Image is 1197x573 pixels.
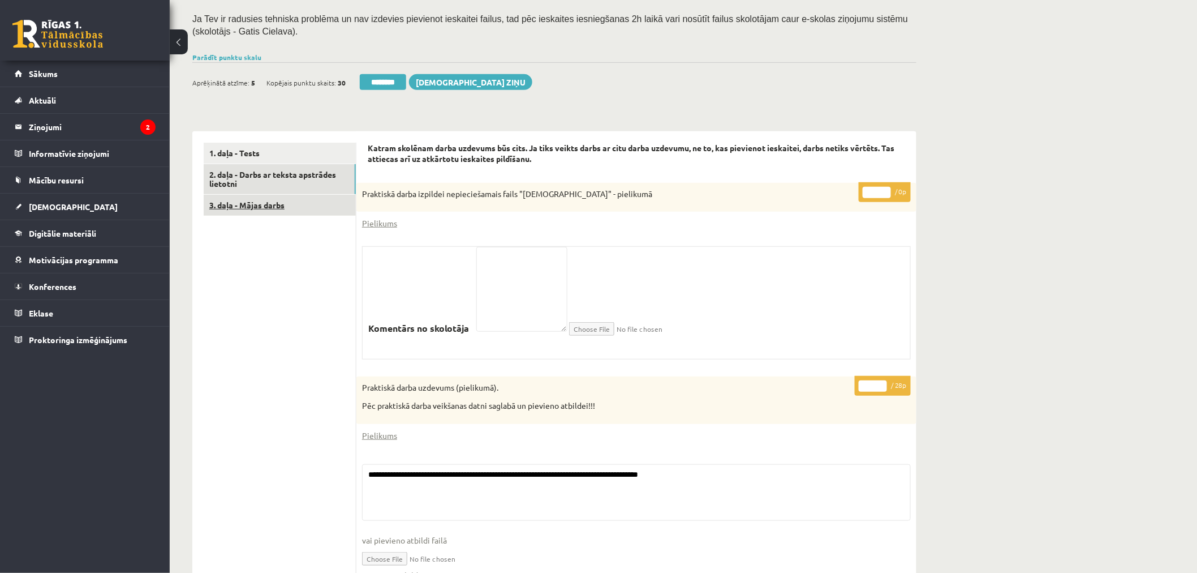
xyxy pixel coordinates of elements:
[363,316,475,341] label: Komentārs no skolotāja
[362,189,854,200] p: Praktiskā darba izpildei nepieciešamais fails "[DEMOGRAPHIC_DATA]" - pielikumā
[29,308,53,318] span: Eklase
[192,14,908,36] span: Ja Tev ir radusies tehniska problēma un nav izdevies pievienot ieskaitei failus, tad pēc ieskaite...
[29,175,84,185] span: Mācību resursi
[140,119,156,135] i: 2
[266,74,336,91] span: Kopējais punktu skaits:
[29,281,76,292] span: Konferences
[15,61,156,87] a: Sākums
[29,69,58,79] span: Sākums
[15,194,156,220] a: [DEMOGRAPHIC_DATA]
[859,182,911,202] p: / 0p
[362,534,911,546] span: vai pievieno atbildi failā
[855,376,911,396] p: / 28p
[29,202,118,212] span: [DEMOGRAPHIC_DATA]
[15,87,156,113] a: Aktuāli
[15,167,156,193] a: Mācību resursi
[29,114,156,140] legend: Ziņojumi
[409,74,532,90] a: [DEMOGRAPHIC_DATA] ziņu
[368,143,894,164] strong: Katram skolēnam darba uzdevums būs cits. Ja tiks veikts darbs ar citu darba uzdevumu, ne to, kas ...
[29,95,56,105] span: Aktuāli
[15,273,156,300] a: Konferences
[192,74,249,91] span: Aprēķinātā atzīme:
[29,255,118,265] span: Motivācijas programma
[15,300,156,326] a: Eklase
[29,228,96,238] span: Digitālie materiāli
[362,382,854,394] p: Praktiskā darba uzdevums (pielikumā).
[204,143,356,164] a: 1. daļa - Tests
[192,53,261,62] a: Parādīt punktu skalu
[251,74,255,91] span: 5
[362,430,397,442] a: Pielikums
[362,400,854,412] p: Pēc praktiskā darba veikšanas datni saglabā un pievieno atbildei!!!
[12,20,103,48] a: Rīgas 1. Tālmācības vidusskola
[15,220,156,246] a: Digitālie materiāli
[362,217,397,229] a: Pielikums
[15,114,156,140] a: Ziņojumi2
[204,195,356,216] a: 3. daļa - Mājas darbs
[15,247,156,273] a: Motivācijas programma
[204,164,356,195] a: 2. daļa - Darbs ar teksta apstrādes lietotni
[15,327,156,353] a: Proktoringa izmēģinājums
[338,74,346,91] span: 30
[15,140,156,166] a: Informatīvie ziņojumi
[29,140,156,166] legend: Informatīvie ziņojumi
[29,335,127,345] span: Proktoringa izmēģinājums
